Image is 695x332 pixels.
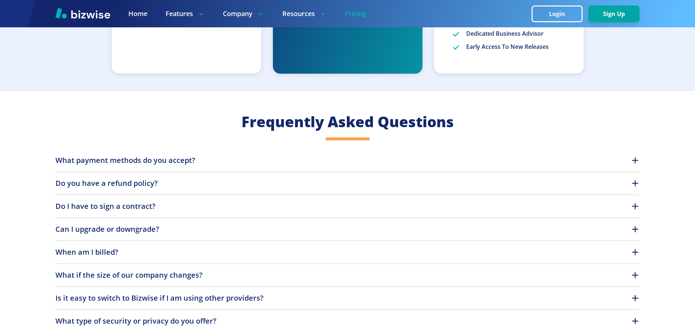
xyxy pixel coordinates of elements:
button: What payment methods do you accept? [55,155,639,166]
p: What type of security or privacy do you offer? [55,316,216,327]
p: Do you have a refund policy? [55,178,158,189]
p: Dedicated Business Advisor [466,30,544,39]
a: Pricing [345,9,366,18]
a: Sign Up [588,11,640,17]
a: Home [128,9,147,18]
button: Is it easy to switch to Bizwise if I am using other providers? [55,293,639,304]
button: What if the size of our company changes? [55,270,639,281]
button: Login [532,5,583,22]
img: Bizwise Logo [55,8,110,19]
button: Sign Up [588,5,640,22]
button: Do I have to sign a contract? [55,201,639,212]
p: Company [223,9,264,18]
p: Do I have to sign a contract? [55,201,155,212]
button: Do you have a refund policy? [55,178,639,189]
p: What payment methods do you accept? [55,155,195,166]
p: Resources [282,9,327,18]
button: Can I upgrade or downgrade? [55,224,639,235]
p: Is it easy to switch to Bizwise if I am using other providers? [55,293,263,304]
p: Features [166,9,205,18]
a: Login [532,11,588,17]
h2: Frequently Asked Questions [55,112,639,132]
button: When am I billed? [55,247,639,258]
button: What type of security or privacy do you offer? [55,316,639,327]
p: When am I billed? [55,247,118,258]
p: Early Access To New Releases [466,43,549,52]
p: What if the size of our company changes? [55,270,202,281]
p: Can I upgrade or downgrade? [55,224,159,235]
